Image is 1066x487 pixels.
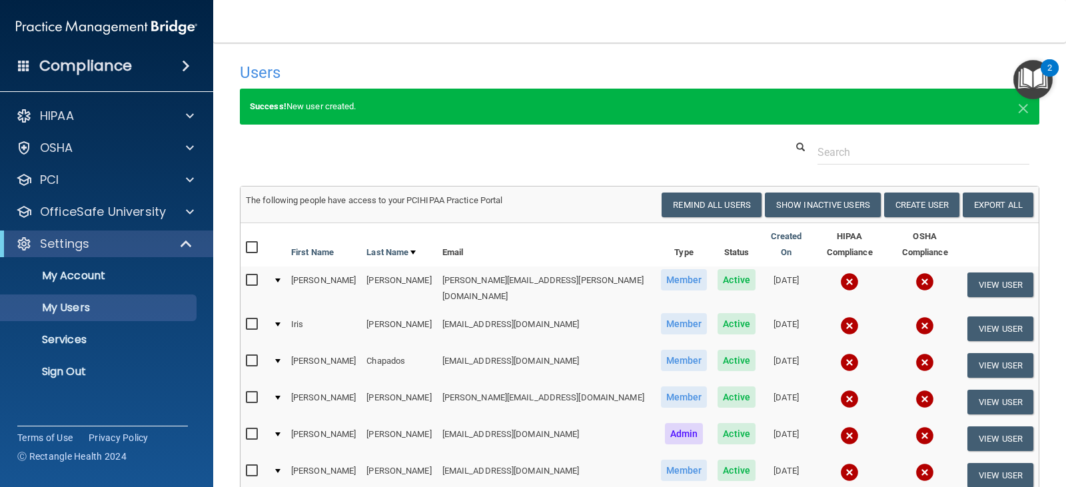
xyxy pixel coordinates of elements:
a: Export All [963,193,1033,217]
button: View User [967,272,1033,297]
td: [DATE] [761,310,811,347]
td: [PERSON_NAME][EMAIL_ADDRESS][DOMAIN_NAME] [437,384,656,420]
span: Active [718,350,756,371]
p: PCI [40,172,59,188]
td: [PERSON_NAME] [286,420,361,457]
button: Remind All Users [662,193,762,217]
a: PCI [16,172,194,188]
span: Ⓒ Rectangle Health 2024 [17,450,127,463]
td: Iris [286,310,361,347]
button: View User [967,353,1033,378]
td: [PERSON_NAME] [361,310,436,347]
a: Privacy Policy [89,431,149,444]
strong: Success! [250,101,286,111]
button: Open Resource Center, 2 new notifications [1013,60,1053,99]
td: [EMAIL_ADDRESS][DOMAIN_NAME] [437,420,656,457]
span: Active [718,269,756,290]
span: × [1017,93,1029,120]
td: [EMAIL_ADDRESS][DOMAIN_NAME] [437,310,656,347]
p: My Account [9,269,191,282]
a: HIPAA [16,108,194,124]
button: Close [1017,99,1029,115]
img: cross.ca9f0e7f.svg [840,272,859,291]
th: Status [712,223,761,266]
img: cross.ca9f0e7f.svg [915,272,934,291]
th: OSHA Compliance [887,223,962,266]
td: [PERSON_NAME] [286,347,361,384]
span: The following people have access to your PCIHIPAA Practice Portal [246,195,503,205]
input: Search [817,140,1029,165]
td: [DATE] [761,347,811,384]
td: Chapados [361,347,436,384]
td: [DATE] [761,384,811,420]
img: cross.ca9f0e7f.svg [915,463,934,482]
p: OfficeSafe University [40,204,166,220]
p: Sign Out [9,365,191,378]
div: 2 [1047,68,1052,85]
a: Settings [16,236,193,252]
td: [DATE] [761,420,811,457]
span: Member [661,350,708,371]
img: cross.ca9f0e7f.svg [915,390,934,408]
button: Create User [884,193,959,217]
th: Type [656,223,713,266]
a: OfficeSafe University [16,204,194,220]
a: Terms of Use [17,431,73,444]
span: Active [718,313,756,334]
img: cross.ca9f0e7f.svg [840,426,859,445]
span: Active [718,460,756,481]
h4: Users [240,64,698,81]
span: Member [661,313,708,334]
img: cross.ca9f0e7f.svg [840,390,859,408]
th: Email [437,223,656,266]
button: View User [967,426,1033,451]
img: cross.ca9f0e7f.svg [840,463,859,482]
img: cross.ca9f0e7f.svg [915,316,934,335]
span: Active [718,423,756,444]
span: Member [661,460,708,481]
th: HIPAA Compliance [811,223,887,266]
p: My Users [9,301,191,314]
div: New user created. [240,89,1039,125]
p: HIPAA [40,108,74,124]
td: [PERSON_NAME] [286,266,361,310]
p: Services [9,333,191,346]
a: Last Name [366,244,416,260]
button: View User [967,316,1033,341]
p: Settings [40,236,89,252]
span: Member [661,269,708,290]
a: Created On [766,229,806,260]
a: OSHA [16,140,194,156]
td: [PERSON_NAME][EMAIL_ADDRESS][PERSON_NAME][DOMAIN_NAME] [437,266,656,310]
img: cross.ca9f0e7f.svg [840,316,859,335]
img: PMB logo [16,14,197,41]
a: First Name [291,244,334,260]
button: View User [967,390,1033,414]
span: Member [661,386,708,408]
td: [PERSON_NAME] [361,266,436,310]
span: Admin [665,423,704,444]
img: cross.ca9f0e7f.svg [915,353,934,372]
p: OSHA [40,140,73,156]
td: [PERSON_NAME] [361,420,436,457]
td: [PERSON_NAME] [361,384,436,420]
td: [PERSON_NAME] [286,384,361,420]
button: Show Inactive Users [765,193,881,217]
img: cross.ca9f0e7f.svg [840,353,859,372]
img: cross.ca9f0e7f.svg [915,426,934,445]
td: [EMAIL_ADDRESS][DOMAIN_NAME] [437,347,656,384]
h4: Compliance [39,57,132,75]
td: [DATE] [761,266,811,310]
span: Active [718,386,756,408]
